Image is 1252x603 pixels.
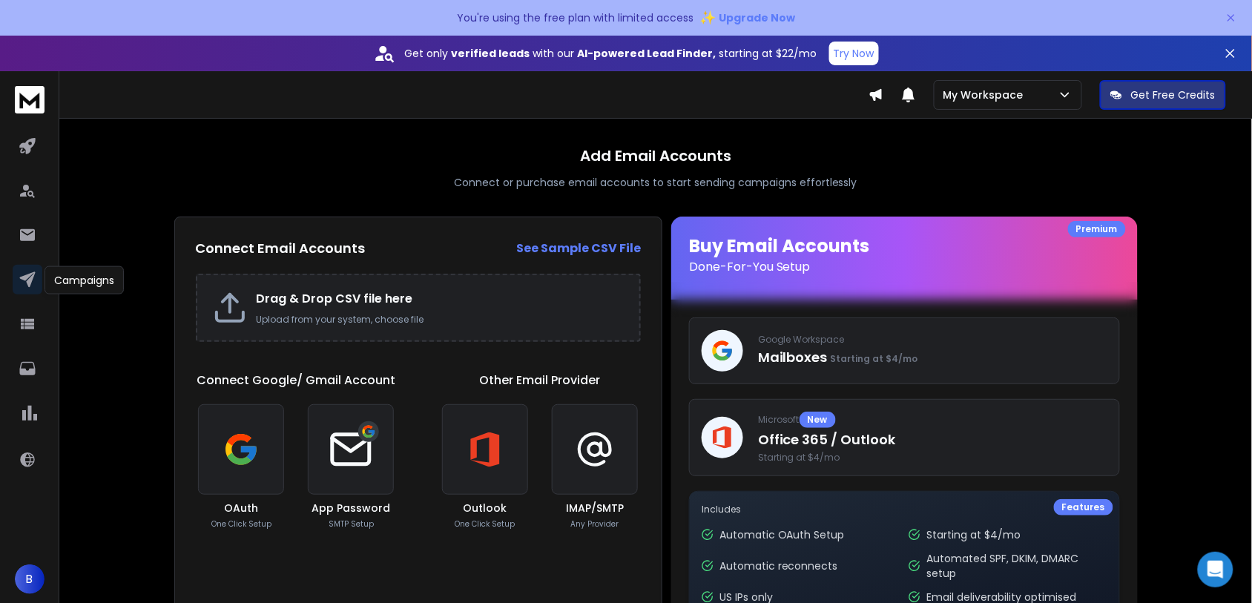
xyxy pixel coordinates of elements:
[1198,552,1233,587] div: Open Intercom Messenger
[699,3,795,33] button: ✨Upgrade Now
[571,518,619,530] p: Any Provider
[480,372,601,389] h1: Other Email Provider
[758,347,1107,368] p: Mailboxes
[1100,80,1226,110] button: Get Free Credits
[689,234,1120,276] h1: Buy Email Accounts
[455,518,515,530] p: One Click Setup
[719,527,845,542] p: Automatic OAuth Setup
[829,42,879,65] button: Try Now
[1054,499,1113,515] div: Features
[257,290,625,308] h2: Drag & Drop CSV file here
[1131,88,1216,102] p: Get Free Credits
[197,372,395,389] h1: Connect Google/ Gmail Account
[834,46,874,61] p: Try Now
[719,10,795,25] span: Upgrade Now
[943,88,1029,102] p: My Workspace
[457,10,693,25] p: You're using the free plan with limited access
[926,527,1021,542] p: Starting at $4/mo
[45,266,124,294] div: Campaigns
[702,504,1107,515] p: Includes
[211,518,271,530] p: One Click Setup
[758,429,1107,450] p: Office 365 / Outlook
[800,412,836,428] div: New
[224,501,258,515] h3: OAuth
[719,558,838,573] p: Automatic reconnects
[257,314,625,326] p: Upload from your system, choose file
[758,334,1107,346] p: Google Workspace
[699,7,716,28] span: ✨
[405,46,817,61] p: Get only with our starting at $22/mo
[566,501,624,515] h3: IMAP/SMTP
[15,86,45,113] img: logo
[464,501,507,515] h3: Outlook
[312,501,390,515] h3: App Password
[516,240,641,257] a: See Sample CSV File
[15,564,45,594] button: B
[1068,221,1126,237] div: Premium
[452,46,530,61] strong: verified leads
[831,352,918,365] span: Starting at $4/mo
[196,238,366,259] h2: Connect Email Accounts
[454,175,857,190] p: Connect or purchase email accounts to start sending campaigns effortlessly
[578,46,716,61] strong: AI-powered Lead Finder,
[580,145,731,166] h1: Add Email Accounts
[758,412,1107,428] p: Microsoft
[926,551,1107,581] p: Automated SPF, DKIM, DMARC setup
[689,258,1120,276] p: Done-For-You Setup
[329,518,374,530] p: SMTP Setup
[758,452,1107,464] span: Starting at $4/mo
